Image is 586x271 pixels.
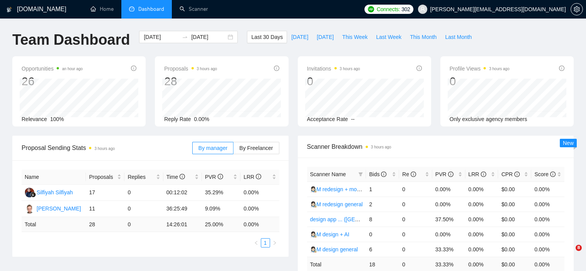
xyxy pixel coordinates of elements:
span: Proposals [164,64,217,73]
span: Dashboard [138,6,164,12]
span: info-circle [448,172,453,177]
span: dashboard [129,6,134,12]
a: 1 [261,239,270,247]
time: an hour ago [62,67,82,71]
span: 302 [401,5,410,13]
span: Proposal Sending Stats [22,143,192,153]
span: -- [351,116,354,122]
td: 28 [86,217,124,232]
span: left [254,241,259,245]
a: setting [571,6,583,12]
span: info-circle [481,172,486,177]
td: 2 [366,197,399,212]
a: YO[PERSON_NAME] [25,205,81,211]
span: Last Week [376,33,401,41]
td: 0.00% [465,212,499,227]
a: 👩🏻‍🎨M design general [310,246,358,252]
img: upwork-logo.png [368,6,374,12]
span: Replies [128,173,154,181]
td: 0.00% [531,227,564,242]
td: 35.29% [202,185,240,201]
span: info-circle [218,174,223,179]
td: $0.00 [498,242,531,257]
button: Last 30 Days [247,31,287,43]
td: 37.50% [432,212,465,227]
td: 0.00% [432,182,465,197]
span: Profile Views [450,64,510,73]
li: Next Page [270,238,279,247]
span: 100% [50,116,64,122]
td: 0 [124,185,163,201]
td: 0 [399,242,432,257]
td: $0.00 [498,197,531,212]
button: This Week [338,31,372,43]
button: Last Week [372,31,406,43]
span: This Week [342,33,368,41]
td: 0 [399,227,432,242]
span: info-circle [180,174,185,179]
time: 3 hours ago [197,67,217,71]
td: 0.00% [432,197,465,212]
td: 0.00% [465,242,499,257]
div: 28 [164,74,217,89]
span: LRR [243,174,261,180]
span: PVR [205,174,223,180]
span: Scanner Name [310,171,346,177]
span: info-circle [514,172,520,177]
td: 0.00% [465,182,499,197]
td: 36:25:49 [163,201,202,217]
span: Only exclusive agency members [450,116,527,122]
button: [DATE] [287,31,312,43]
td: 17 [86,185,124,201]
input: Start date [144,33,179,41]
span: Bids [369,171,386,177]
td: 0.00% [465,227,499,242]
time: 3 hours ago [94,146,115,151]
td: $0.00 [498,182,531,197]
span: info-circle [550,172,556,177]
span: filter [357,168,364,180]
button: This Month [406,31,441,43]
li: Previous Page [252,238,261,247]
span: filter [358,172,363,177]
td: 25.00 % [202,217,240,232]
span: Scanner Breakdown [307,142,565,151]
td: 0.00% [531,182,564,197]
td: 0.00% [465,197,499,212]
button: setting [571,3,583,15]
span: info-circle [381,172,386,177]
span: CPR [501,171,519,177]
a: 👩🏻‍🎨M design + AI [310,231,349,237]
span: Re [402,171,416,177]
td: 6 [366,242,399,257]
span: [DATE] [291,33,308,41]
span: LRR [468,171,486,177]
time: 3 hours ago [489,67,509,71]
span: info-circle [256,174,261,179]
span: Acceptance Rate [307,116,348,122]
td: 0 [399,182,432,197]
span: right [272,241,277,245]
a: 👩🏻‍🎨M redesign general [310,201,363,207]
td: 0.00% [240,185,279,201]
div: 26 [22,74,83,89]
td: 0.00% [531,242,564,257]
td: 0 [399,197,432,212]
td: 14:26:01 [163,217,202,232]
button: Last Month [441,31,476,43]
span: Time [166,174,185,180]
input: End date [191,33,226,41]
span: [DATE] [317,33,334,41]
button: left [252,238,261,247]
a: homeHome [91,6,114,12]
td: Total [22,217,86,232]
span: By manager [198,145,227,151]
span: Connects: [377,5,400,13]
span: Proposals [89,173,116,181]
td: 0.00 % [240,217,279,232]
td: 0.00% [531,212,564,227]
span: PVR [435,171,453,177]
a: searchScanner [180,6,208,12]
span: setting [571,6,583,12]
span: Opportunities [22,64,83,73]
